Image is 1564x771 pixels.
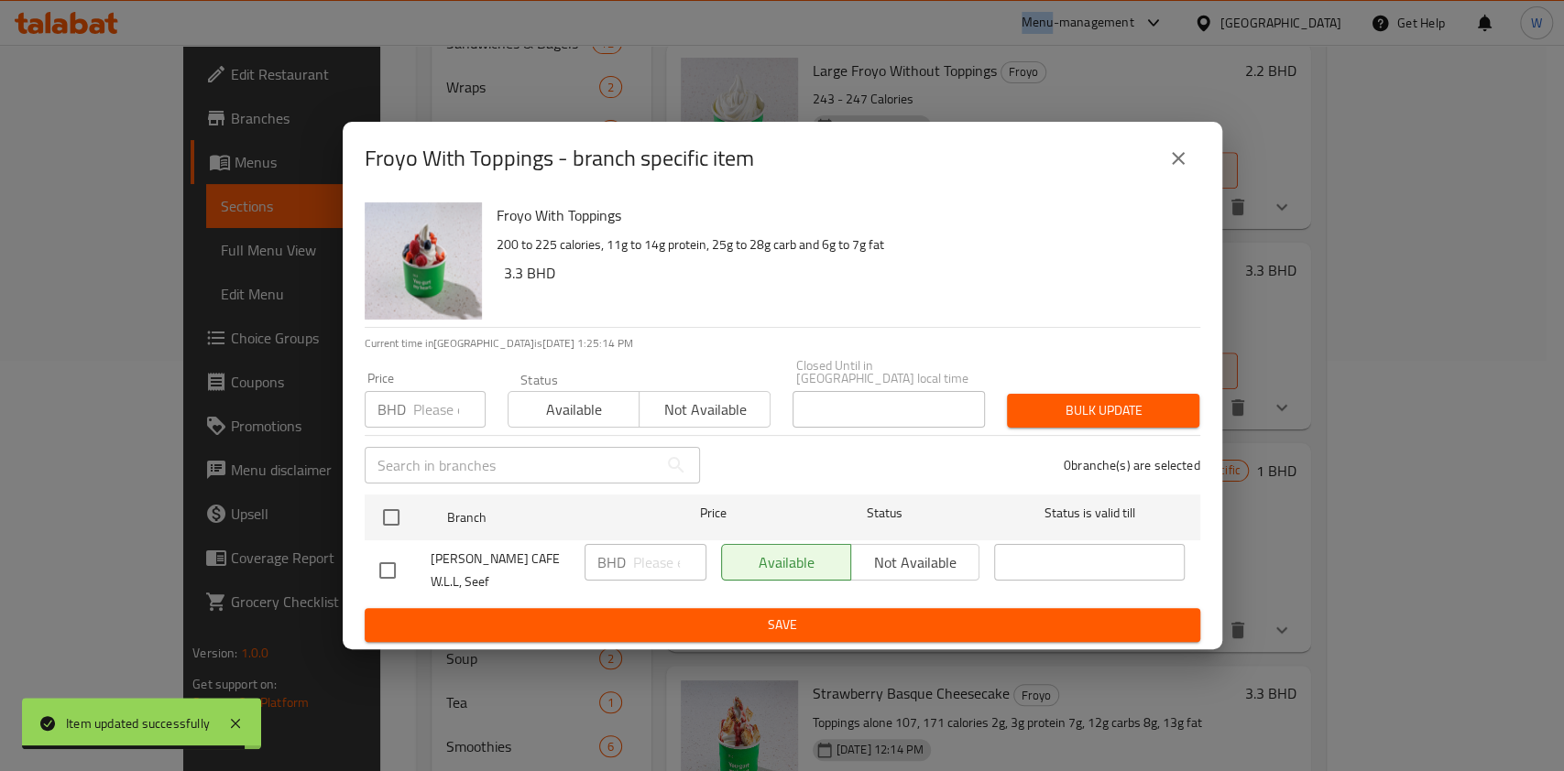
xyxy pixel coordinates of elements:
span: Status [789,502,979,525]
p: BHD [377,398,406,420]
button: Bulk update [1007,394,1199,428]
p: 200 to 225 calories, 11g to 14g protein, 25g to 28g carb and 6g to 7g fat [497,233,1186,256]
input: Search in branches [365,447,658,483]
p: Current time in [GEOGRAPHIC_DATA] is [DATE] 1:25:14 PM [365,335,1200,352]
div: Item updated successfully [66,713,210,733]
span: Save [379,614,1186,636]
h6: 3.3 BHD [504,260,1186,286]
span: Available [516,396,632,423]
input: Please enter price [413,391,486,428]
span: Price [652,502,774,525]
img: Froyo With Toppings [365,202,482,320]
button: Not available [639,391,771,428]
h6: Froyo With Toppings [497,202,1186,228]
span: [PERSON_NAME] CAFE W.L.L, Seef [431,548,570,593]
span: Not available [647,396,763,423]
h2: Froyo With Toppings - branch specific item [365,144,754,173]
span: Status is valid till [994,502,1185,525]
button: Save [365,608,1200,642]
span: Bulk update [1022,399,1185,422]
p: BHD [597,551,626,573]
button: close [1156,136,1200,180]
button: Available [508,391,640,428]
span: Branch [447,506,638,529]
p: 0 branche(s) are selected [1064,456,1200,474]
input: Please enter price [633,544,706,581]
